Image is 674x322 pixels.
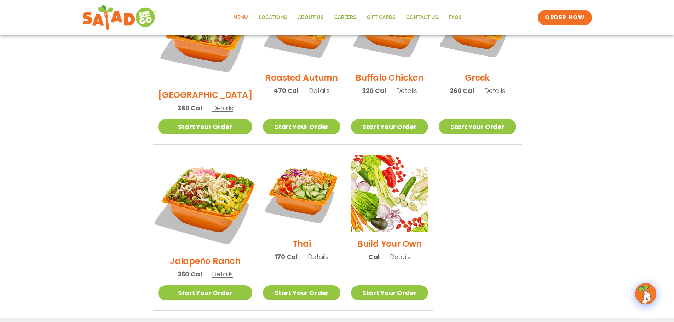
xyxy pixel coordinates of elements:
img: Product photo for Jalapeño Ranch Salad [150,147,260,258]
span: 360 Cal [178,269,202,279]
span: 380 Cal [177,103,202,113]
h2: Thai [293,238,311,250]
span: Details [309,86,330,95]
a: ORDER NOW [538,10,592,25]
span: Cal [368,252,379,262]
a: Locations [253,10,293,26]
h2: Greek [465,71,490,84]
h2: [GEOGRAPHIC_DATA] [158,89,253,101]
span: Details [212,270,233,279]
a: Start Your Order [351,285,428,300]
h2: Buffalo Chicken [356,71,423,84]
span: Details [396,86,417,95]
span: Details [484,86,505,95]
span: 470 Cal [273,86,299,95]
img: wpChatIcon [636,284,656,304]
span: 320 Cal [362,86,386,95]
a: Start Your Order [351,119,428,134]
a: About Us [293,10,329,26]
span: Details [390,252,411,261]
h2: Jalapeño Ranch [170,255,241,267]
span: 170 Cal [275,252,298,262]
span: Details [308,252,329,261]
img: Product photo for Build Your Own [351,155,428,232]
h2: Roasted Autumn [265,71,338,84]
h2: Build Your Own [357,238,422,250]
a: Start Your Order [158,285,253,300]
nav: Menu [228,10,467,26]
span: 260 Cal [450,86,474,95]
a: Menu [228,10,253,26]
a: GIFT CARDS [362,10,401,26]
span: ORDER NOW [545,13,584,22]
a: Contact Us [401,10,444,26]
a: Start Your Order [263,119,340,134]
a: Start Your Order [263,285,340,300]
a: Start Your Order [158,119,253,134]
a: Careers [329,10,362,26]
img: new-SAG-logo-768×292 [82,4,157,32]
a: Start Your Order [439,119,516,134]
span: Details [212,104,233,112]
img: Product photo for Thai Salad [263,155,340,232]
a: FAQs [444,10,467,26]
